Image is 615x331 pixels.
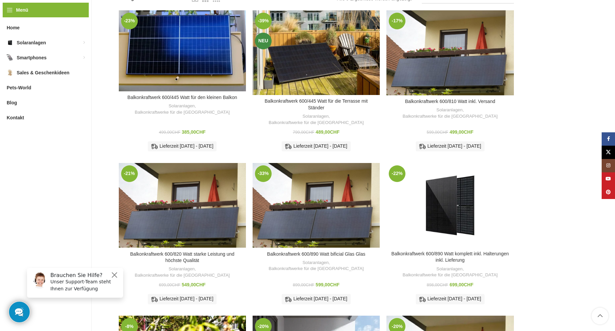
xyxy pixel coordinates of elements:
[316,129,340,135] bdi: 489,00
[182,129,206,135] bdi: 385,00
[389,13,405,29] span: -17%
[464,129,474,135] span: CHF
[159,130,180,135] bdi: 499,00
[196,282,206,287] span: CHF
[302,113,328,120] a: Solaranlagen
[436,266,463,272] a: Solaranlagen
[439,283,448,287] span: CHF
[255,33,272,49] span: Neu
[7,112,24,124] span: Kontakt
[436,107,463,113] a: Solaranlagen
[89,8,97,16] button: Close
[402,113,498,120] a: Balkonkraftwerke für die [GEOGRAPHIC_DATA]
[449,282,474,287] bdi: 699,00
[282,294,350,304] div: Lieferzeit [DATE] - [DATE]
[255,165,272,182] span: -33%
[306,130,314,135] span: CHF
[293,130,314,135] bdi: 799,00
[386,10,514,95] a: Balkonkraftwerk 600/810 Watt inkl. Versand
[253,10,380,95] a: Balkonkraftwerk 600/445 Watt für die Terrasse mit Ständer
[389,165,405,182] span: -22%
[119,10,246,91] a: Balkonkraftwerk 600/445 Watt für den kleinen Balkon
[119,163,246,248] a: Balkonkraftwerk 600/820 Watt starke Leistung und höchste Qualität
[169,266,195,272] a: Solaranlagen
[602,146,615,159] a: X Social Link
[602,186,615,199] a: Pinterest Social Link
[402,272,498,278] a: Balkonkraftwerke für die [GEOGRAPHIC_DATA]
[148,294,217,304] div: Lieferzeit [DATE] - [DATE]
[255,13,272,29] span: -39%
[330,129,340,135] span: CHF
[172,283,181,287] span: CHF
[122,266,243,278] div: ,
[17,37,46,49] span: Solaranlagen
[390,107,510,119] div: ,
[330,282,340,287] span: CHF
[293,283,314,287] bdi: 899,00
[405,99,495,104] a: Balkonkraftwerk 600/810 Watt inkl. Versand
[269,120,364,126] a: Balkonkraftwerke für die [GEOGRAPHIC_DATA]
[282,141,350,151] div: Lieferzeit [DATE] - [DATE]
[196,129,206,135] span: CHF
[265,98,368,110] a: Balkonkraftwerk 600/445 Watt für die Terrasse mit Ständer
[306,283,314,287] span: CHF
[130,251,234,263] a: Balkonkraftwerk 600/820 Watt starke Leistung und höchste Qualität
[148,141,217,151] div: Lieferzeit [DATE] - [DATE]
[449,129,474,135] bdi: 499,00
[135,272,230,279] a: Balkonkraftwerke für die [GEOGRAPHIC_DATA]
[7,97,17,109] span: Blog
[17,52,46,64] span: Smartphones
[121,13,138,29] span: -23%
[464,282,474,287] span: CHF
[427,130,448,135] bdi: 599,00
[172,130,181,135] span: CHF
[416,141,485,151] div: Lieferzeit [DATE] - [DATE]
[602,159,615,172] a: Instagram Social Link
[592,308,608,324] a: Scroll to top button
[416,294,485,304] div: Lieferzeit [DATE] - [DATE]
[16,6,28,14] span: Menü
[7,54,13,61] img: Smartphones
[269,266,364,272] a: Balkonkraftwerke für die [GEOGRAPHIC_DATA]
[386,163,514,248] a: Balkonkraftwerk 600/890 Watt komplett inkl. Halterungen inkl. Lieferung
[29,9,97,16] h6: Brauchen Sie Hilfe?
[256,113,376,126] div: ,
[7,22,20,34] span: Home
[256,260,376,272] div: ,
[390,266,510,278] div: ,
[135,109,230,116] a: Balkonkraftwerke für die [GEOGRAPHIC_DATA]
[267,251,365,257] a: Balkonkraftwerk 600/890 Watt bificial Glas Glas
[427,283,448,287] bdi: 898,00
[29,16,97,30] p: Unser Support-Team steht Ihnen zur Verfügung
[159,283,180,287] bdi: 699,00
[121,165,138,182] span: -21%
[7,82,31,94] span: Pets-World
[302,260,328,266] a: Solaranlagen
[602,172,615,186] a: YouTube Social Link
[169,103,195,109] a: Solaranlagen
[253,163,380,248] a: Balkonkraftwerk 600/890 Watt bificial Glas Glas
[316,282,340,287] bdi: 599,00
[391,251,509,263] a: Balkonkraftwerk 600/890 Watt komplett inkl. Halterungen inkl. Lieferung
[439,130,448,135] span: CHF
[7,39,13,46] img: Solaranlagen
[602,132,615,146] a: Facebook Social Link
[122,103,243,115] div: ,
[17,67,69,79] span: Sales & Geschenkideen
[182,282,206,287] bdi: 549,00
[127,95,237,100] a: Balkonkraftwerk 600/445 Watt für den kleinen Balkon
[9,9,26,26] img: Customer service
[7,69,13,76] img: Sales & Geschenkideen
